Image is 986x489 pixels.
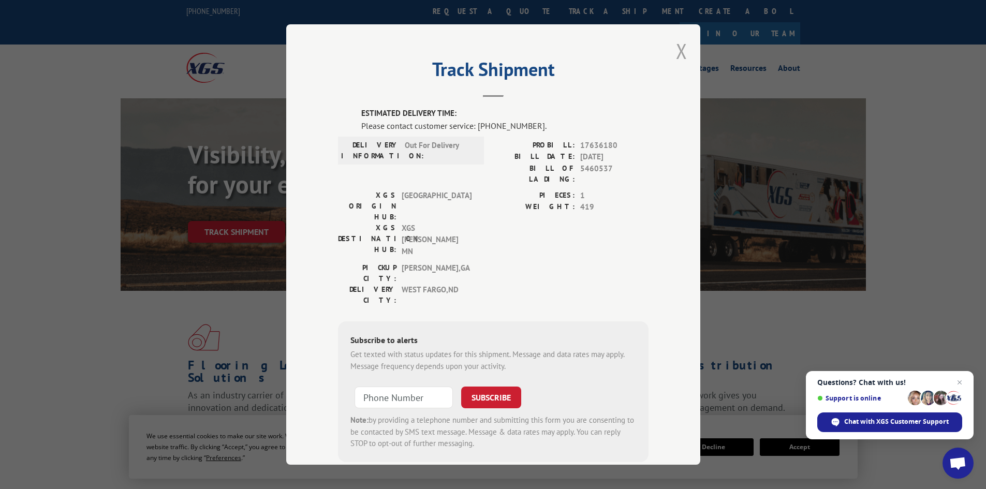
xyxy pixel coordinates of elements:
div: by providing a telephone number and submitting this form you are consenting to be contacted by SM... [350,414,636,450]
span: Support is online [817,394,904,402]
span: 17636180 [580,140,649,152]
label: XGS ORIGIN HUB: [338,190,396,223]
div: Subscribe to alerts [350,334,636,349]
label: XGS DESTINATION HUB: [338,223,396,258]
h2: Track Shipment [338,62,649,82]
span: Chat with XGS Customer Support [844,417,949,426]
label: PIECES: [493,190,575,202]
span: [PERSON_NAME] , GA [402,262,472,284]
span: WEST FARGO , ND [402,284,472,306]
label: DELIVERY CITY: [338,284,396,306]
button: SUBSCRIBE [461,387,521,408]
button: Close modal [676,37,687,65]
span: 419 [580,201,649,213]
label: BILL DATE: [493,151,575,163]
span: [GEOGRAPHIC_DATA] [402,190,472,223]
div: Chat with XGS Customer Support [817,412,962,432]
label: BILL OF LADING: [493,163,575,185]
span: Out For Delivery [405,140,475,161]
input: Phone Number [355,387,453,408]
span: Questions? Chat with us! [817,378,962,387]
span: XGS [PERSON_NAME] MN [402,223,472,258]
span: 5460537 [580,163,649,185]
div: Get texted with status updates for this shipment. Message and data rates may apply. Message frequ... [350,349,636,372]
span: [DATE] [580,151,649,163]
span: 1 [580,190,649,202]
label: PICKUP CITY: [338,262,396,284]
label: DELIVERY INFORMATION: [341,140,400,161]
span: Close chat [953,376,966,389]
div: Open chat [943,448,974,479]
label: WEIGHT: [493,201,575,213]
label: ESTIMATED DELIVERY TIME: [361,108,649,120]
div: Please contact customer service: [PHONE_NUMBER]. [361,120,649,132]
label: PROBILL: [493,140,575,152]
strong: Note: [350,415,369,425]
